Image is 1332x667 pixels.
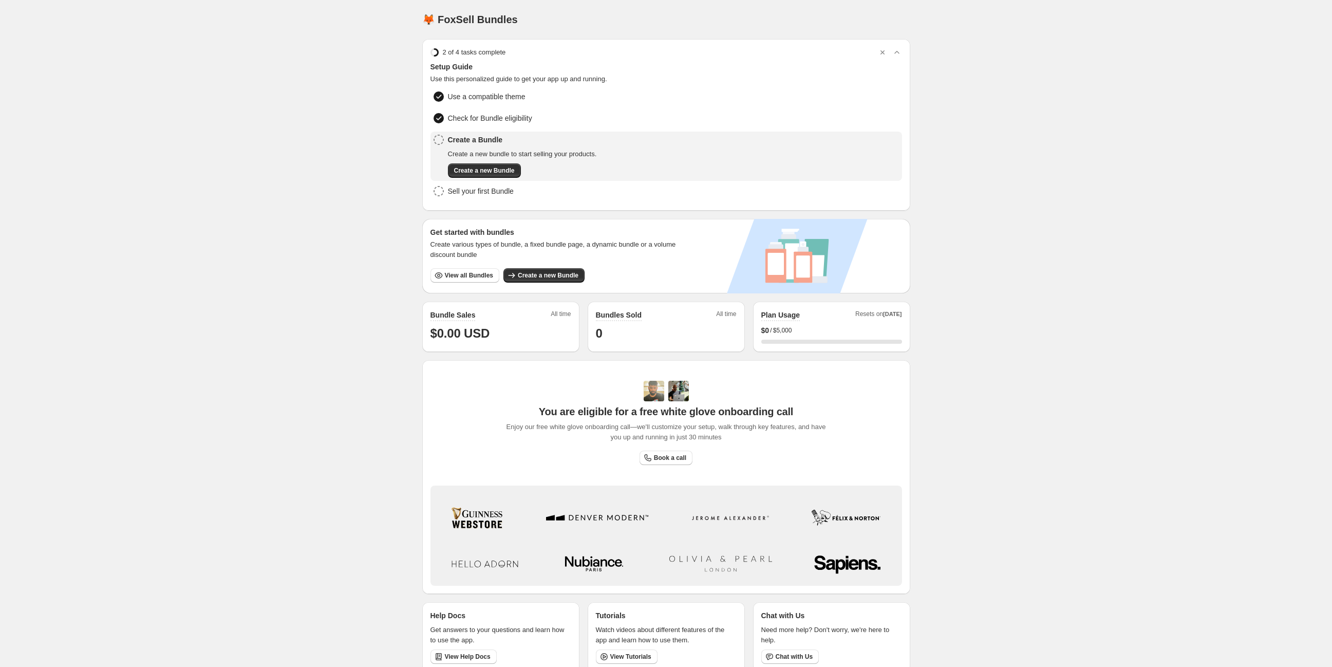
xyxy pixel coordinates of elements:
[430,650,497,664] a: View Help Docs
[430,325,571,342] h1: $0.00 USD
[596,325,737,342] h1: 0
[596,650,658,664] a: View Tutorials
[773,326,792,335] span: $5,000
[761,610,805,621] p: Chat with Us
[596,310,642,320] h2: Bundles Sold
[761,310,800,320] h2: Plan Usage
[448,113,532,123] span: Check for Bundle eligibility
[539,405,793,418] span: You are eligible for a free white glove onboarding call
[501,422,831,442] span: Enjoy our free white glove onboarding call—we'll customize your setup, walk through key features,...
[448,91,526,102] span: Use a compatible theme
[443,47,506,58] span: 2 of 4 tasks complete
[448,163,521,178] button: Create a new Bundle
[518,271,578,280] span: Create a new Bundle
[422,13,518,26] h1: 🦊 FoxSell Bundles
[761,325,902,336] div: /
[503,268,585,283] button: Create a new Bundle
[761,325,770,336] span: $ 0
[430,625,571,645] p: Get answers to your questions and learn how to use the app.
[430,310,476,320] h2: Bundle Sales
[596,625,737,645] p: Watch videos about different features of the app and learn how to use them.
[776,653,813,661] span: Chat with Us
[454,166,515,175] span: Create a new Bundle
[640,451,692,465] a: Book a call
[761,625,902,645] p: Need more help? Don't worry, we're here to help.
[430,239,686,260] span: Create various types of bundle, a fixed bundle page, a dynamic bundle or a volume discount bundle
[716,310,736,321] span: All time
[430,62,902,72] span: Setup Guide
[761,650,819,664] button: Chat with Us
[445,271,493,280] span: View all Bundles
[668,381,689,401] img: Prakhar
[551,310,571,321] span: All time
[644,381,664,401] img: Adi
[430,610,465,621] p: Help Docs
[448,149,597,159] span: Create a new bundle to start selling your products.
[430,227,686,237] h3: Get started with bundles
[610,653,651,661] span: View Tutorials
[445,653,491,661] span: View Help Docs
[430,74,902,84] span: Use this personalized guide to get your app up and running.
[883,311,902,317] span: [DATE]
[448,186,514,196] span: Sell your first Bundle
[430,268,499,283] button: View all Bundles
[855,310,902,321] span: Resets on
[596,610,626,621] p: Tutorials
[654,454,686,462] span: Book a call
[448,135,597,145] span: Create a Bundle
